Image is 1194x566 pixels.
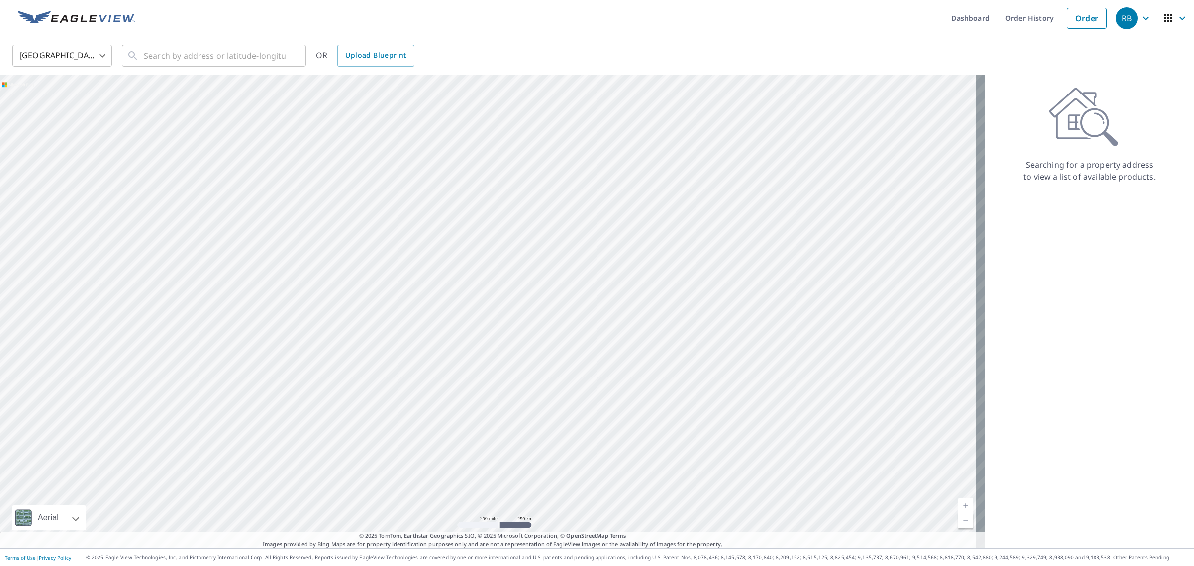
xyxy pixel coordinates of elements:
a: Current Level 5, Zoom Out [958,513,973,528]
a: OpenStreetMap [566,532,608,539]
span: © 2025 TomTom, Earthstar Geographics SIO, © 2025 Microsoft Corporation, © [359,532,626,540]
div: OR [316,45,414,67]
div: RB [1116,7,1138,29]
p: | [5,555,71,561]
div: Aerial [12,505,86,530]
span: Upload Blueprint [345,49,406,62]
a: Privacy Policy [39,554,71,561]
div: Aerial [35,505,62,530]
a: Order [1067,8,1107,29]
a: Upload Blueprint [337,45,414,67]
a: Current Level 5, Zoom In [958,498,973,513]
a: Terms [610,532,626,539]
p: © 2025 Eagle View Technologies, Inc. and Pictometry International Corp. All Rights Reserved. Repo... [86,554,1189,561]
div: [GEOGRAPHIC_DATA] [12,42,112,70]
img: EV Logo [18,11,135,26]
p: Searching for a property address to view a list of available products. [1023,159,1156,183]
a: Terms of Use [5,554,36,561]
input: Search by address or latitude-longitude [144,42,286,70]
